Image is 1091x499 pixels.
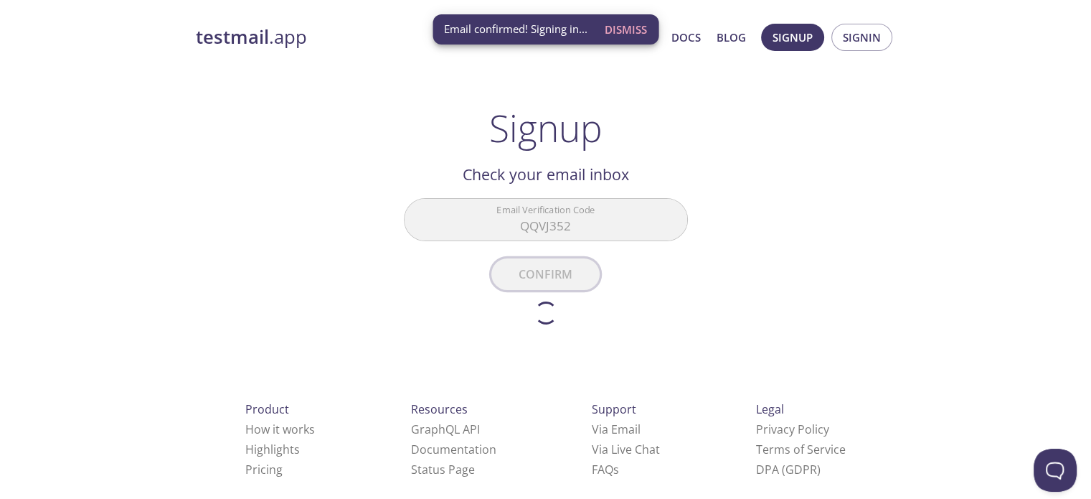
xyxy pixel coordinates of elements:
[245,462,283,477] a: Pricing
[592,442,660,457] a: Via Live Chat
[444,22,587,37] span: Email confirmed! Signing in...
[245,442,300,457] a: Highlights
[489,106,603,149] h1: Signup
[599,16,653,43] button: Dismiss
[592,421,641,437] a: Via Email
[196,25,533,50] a: testmail.app
[411,442,496,457] a: Documentation
[411,462,475,477] a: Status Page
[761,24,824,51] button: Signup
[245,421,315,437] a: How it works
[411,421,480,437] a: GraphQL API
[1034,449,1077,492] iframe: Help Scout Beacon - Open
[756,401,784,417] span: Legal
[717,28,746,47] a: Blog
[773,28,813,47] span: Signup
[592,401,636,417] span: Support
[245,401,289,417] span: Product
[613,462,619,477] span: s
[671,28,701,47] a: Docs
[843,28,881,47] span: Signin
[196,24,269,50] strong: testmail
[411,401,468,417] span: Resources
[756,442,846,457] a: Terms of Service
[404,162,688,187] h2: Check your email inbox
[756,462,821,477] a: DPA (GDPR)
[605,20,647,39] span: Dismiss
[592,462,619,477] a: FAQ
[756,421,829,437] a: Privacy Policy
[831,24,892,51] button: Signin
